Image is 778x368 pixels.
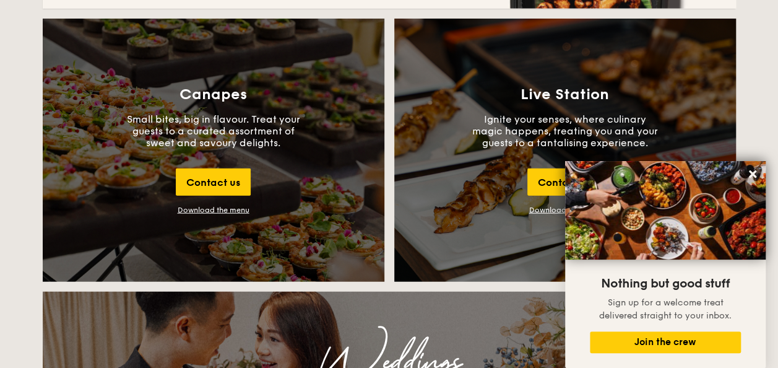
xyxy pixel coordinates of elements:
[601,276,730,291] span: Nothing but good stuff
[472,113,658,149] p: Ignite your senses, where culinary magic happens, treating you and your guests to a tantalising e...
[529,206,601,214] a: Download the menu
[521,86,609,103] h3: Live Station
[743,164,763,184] button: Close
[179,86,247,103] h3: Canapes
[121,113,306,149] p: Small bites, big in flavour. Treat your guests to a curated assortment of sweet and savoury delig...
[176,169,251,196] div: Contact us
[590,331,741,353] button: Join the crew
[527,169,602,196] div: Contact us
[599,297,732,321] span: Sign up for a welcome treat delivered straight to your inbox.
[178,206,249,214] div: Download the menu
[565,161,766,260] img: DSC07876-Edit02-Large.jpeg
